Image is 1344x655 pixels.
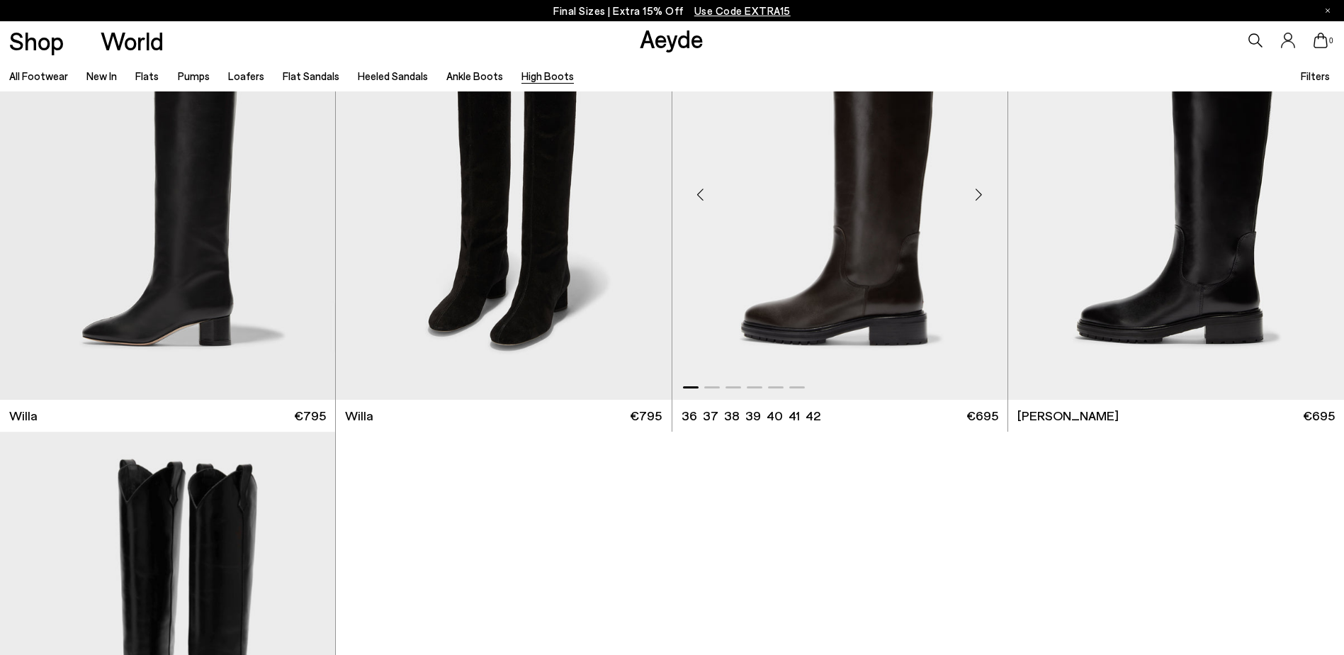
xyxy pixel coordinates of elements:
[789,407,800,425] li: 41
[1301,69,1330,82] span: Filters
[703,407,718,425] li: 37
[294,407,326,425] span: €795
[101,28,164,53] a: World
[958,173,1000,215] div: Next slide
[358,69,428,82] a: Heeled Sandals
[630,407,662,425] span: €795
[1008,400,1344,432] a: [PERSON_NAME] €695
[767,407,783,425] li: 40
[135,69,159,82] a: Flats
[178,69,210,82] a: Pumps
[966,407,998,425] span: €695
[640,23,704,53] a: Aeyde
[1314,33,1328,48] a: 0
[672,400,1007,432] a: 36 37 38 39 40 41 42 €695
[806,407,820,425] li: 42
[724,407,740,425] li: 38
[228,69,264,82] a: Loafers
[9,28,64,53] a: Shop
[694,4,791,17] span: Navigate to /collections/ss25-final-sizes
[86,69,117,82] a: New In
[745,407,761,425] li: 39
[1303,407,1335,425] span: €695
[682,407,697,425] li: 36
[1328,37,1335,45] span: 0
[283,69,339,82] a: Flat Sandals
[682,407,816,425] ul: variant
[1017,407,1119,425] span: [PERSON_NAME]
[9,69,68,82] a: All Footwear
[521,69,574,82] a: High Boots
[446,69,503,82] a: Ankle Boots
[679,173,722,215] div: Previous slide
[9,407,38,425] span: Willa
[336,400,671,432] a: Willa €795
[345,407,373,425] span: Willa
[553,2,791,20] p: Final Sizes | Extra 15% Off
